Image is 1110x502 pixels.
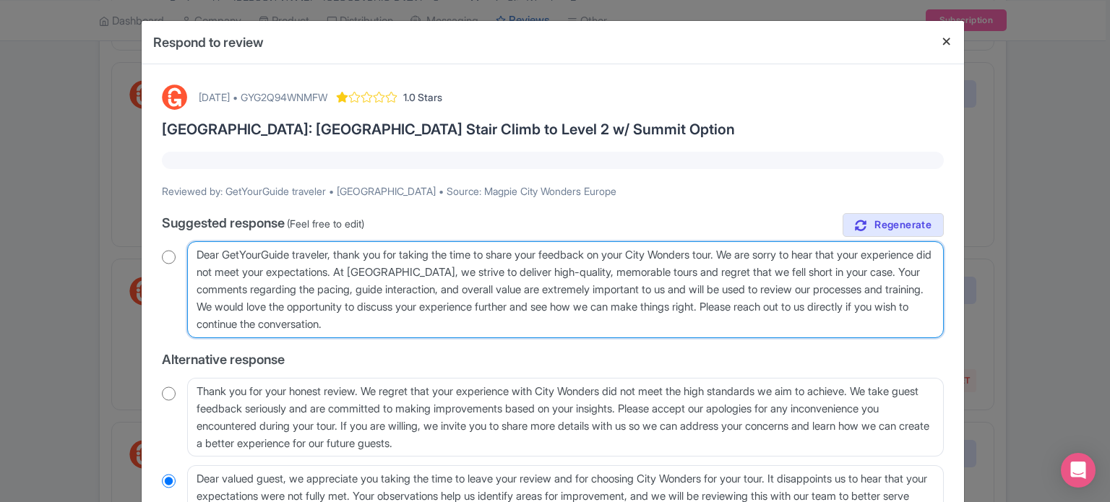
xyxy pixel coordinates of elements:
[929,21,964,62] button: Close
[843,213,944,237] a: Regenerate
[403,90,442,105] span: 1.0 Stars
[874,218,932,232] span: Regenerate
[187,378,944,457] textarea: Thank you for your honest review. We regret that your experience with City Wonders did not meet t...
[162,121,944,137] h3: [GEOGRAPHIC_DATA]: [GEOGRAPHIC_DATA] Stair Climb to Level 2 w/ Summit Option
[187,241,944,338] textarea: Dear GetYourGuide traveler, thank you for taking the time to share your feedback on your City Won...
[162,85,187,110] img: GetYourGuide Logo
[1061,453,1096,488] div: Open Intercom Messenger
[162,215,285,230] span: Suggested response
[199,90,327,105] div: [DATE] • GYG2Q94WNMFW
[162,352,285,367] span: Alternative response
[287,217,364,230] span: (Feel free to edit)
[153,33,264,52] h4: Respond to review
[162,183,944,199] p: Reviewed by: GetYourGuide traveler • [GEOGRAPHIC_DATA] • Source: Magpie City Wonders Europe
